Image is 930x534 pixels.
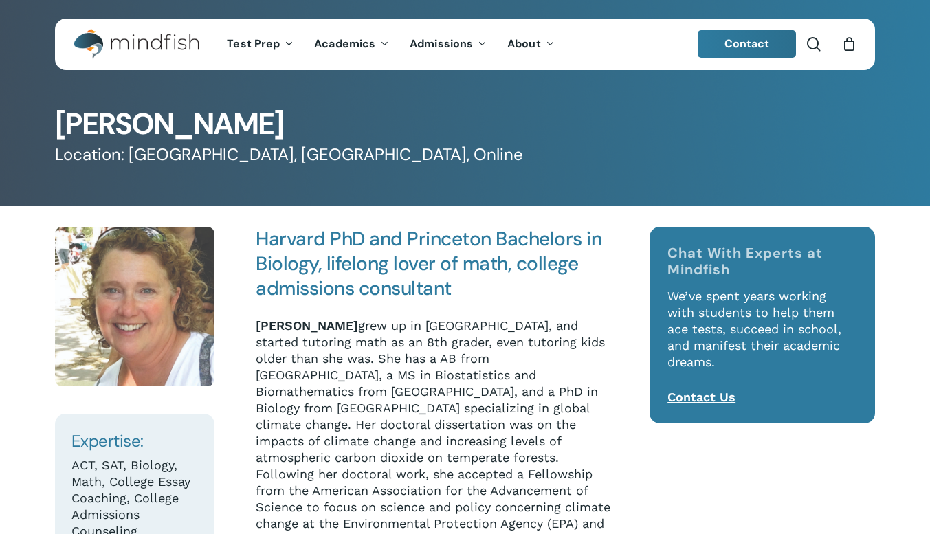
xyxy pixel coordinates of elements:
a: Admissions [399,38,497,50]
span: Location: [GEOGRAPHIC_DATA], [GEOGRAPHIC_DATA], Online [55,144,523,166]
span: About [507,36,541,51]
header: Main Menu [55,19,875,70]
a: Academics [304,38,399,50]
a: Test Prep [217,38,304,50]
img: susan [55,227,214,386]
a: About [497,38,565,50]
span: Admissions [410,36,473,51]
p: We’ve spent years working with students to help them ace tests, succeed in school, and manifest t... [667,288,857,389]
h4: Harvard PhD and Princeton Bachelors in Biology, lifelong lover of math, college admissions consul... [256,227,617,301]
a: Contact [698,30,797,58]
span: Academics [314,36,375,51]
h4: Chat With Experts at Mindfish [667,245,857,278]
a: Contact Us [667,390,735,404]
span: Contact [724,36,770,51]
h1: [PERSON_NAME] [55,109,875,139]
strong: [PERSON_NAME] [256,318,358,333]
span: Test Prep [227,36,280,51]
nav: Main Menu [217,19,564,70]
span: Expertise: [71,430,144,452]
